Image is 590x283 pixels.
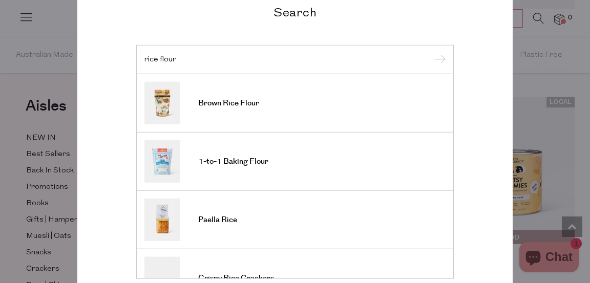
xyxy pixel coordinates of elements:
img: 1-to-1 Baking Flour [144,140,180,183]
input: Search [144,55,446,63]
a: 1-to-1 Baking Flour [144,140,446,183]
span: Brown Rice Flour [198,98,259,108]
a: Paella Rice [144,199,446,241]
img: Brown Rice Flour [144,82,180,124]
a: Brown Rice Flour [144,82,446,124]
span: Paella Rice [198,215,237,225]
h2: Search [136,4,454,19]
span: 1-to-1 Baking Flour [198,157,268,167]
img: Paella Rice [144,199,180,241]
